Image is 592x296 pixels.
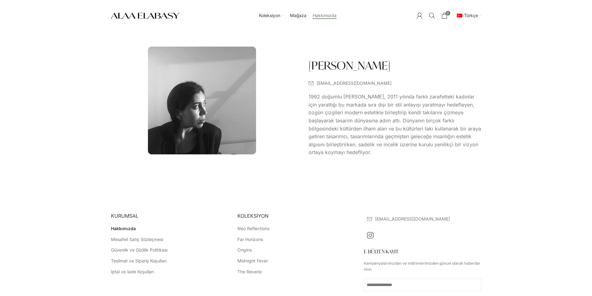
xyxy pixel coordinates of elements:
[364,260,481,272] p: Kampanyalarımızdan ve indirimlerimizden güncel olarak haberdar olun.
[237,212,355,219] h5: KOLEKSİYON
[438,9,451,22] a: 0
[452,9,484,22] div: İkincil navigasyon
[367,216,481,222] a: Liste öğesi bağlantısı
[237,258,268,264] a: Midnight Fever
[309,93,481,157] p: 1992 doğumlu [PERSON_NAME], 2011 yılında farklı zarafetteki kadınlar için yarattığı bu markada sı...
[111,225,136,232] a: Hakkımızda
[259,13,280,19] span: Koleksiyon
[455,9,481,22] a: tr_TRTürkçe
[259,9,284,22] a: Koleksiyon
[237,236,264,243] a: Far Horizons
[111,269,155,275] a: İptal ve İade Koşulları
[426,9,438,22] a: Arama
[364,229,377,243] a: Instagram sosyal bağlantısı
[309,58,390,73] h4: [PERSON_NAME]
[111,12,179,18] a: Site logo
[290,9,306,22] a: Mağaza
[237,247,252,253] a: Origins
[237,269,262,275] a: The Reverie
[111,247,168,253] a: Güvenlik ve Gizlilik Politikası
[237,225,270,232] a: Neo Reflections
[364,279,481,292] input: E-posta adresi *
[464,13,478,18] span: Türkçe
[309,80,481,87] a: Liste öğesi bağlantısı
[313,9,337,22] a: Hakkımızda
[364,249,481,254] h3: E-BÜLTEN KAYIT
[182,9,413,22] div: Ana yönlendirici
[111,236,164,243] a: Mesafeli Satış Sözleşmesi
[290,13,306,19] span: Mağaza
[457,14,462,17] img: Türkçe
[446,11,450,16] span: 0
[111,258,167,264] a: Teslimat ve Sipariş Koşulları
[111,212,228,219] h5: KURUMSAL
[313,13,337,19] span: Hakkımızda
